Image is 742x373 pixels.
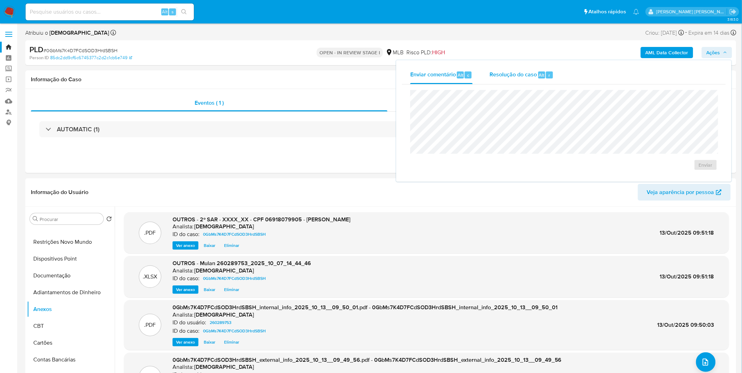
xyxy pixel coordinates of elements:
[194,223,254,230] h6: [DEMOGRAPHIC_DATA]
[660,272,714,281] span: 13/Out/2025 09:51:18
[27,301,115,318] button: Anexos
[633,9,639,15] a: Notificações
[200,274,269,283] a: 0GbMs7K4D7FCdSOD3HrdSBSH
[27,234,115,250] button: Restrições Novo Mundo
[204,242,215,249] span: Baixar
[467,72,469,78] span: c
[221,241,243,250] button: Eliminar
[144,229,156,237] p: .PDF
[57,125,100,133] h3: AUTOMATIC (1)
[50,55,132,61] a: 85dc2dd9cf6c6745377c2d2c1cb6e749
[432,48,445,56] span: HIGH
[40,216,101,222] input: Procurar
[707,47,720,58] span: Ações
[647,184,714,201] span: Veja aparência por pessoa
[702,47,732,58] button: Ações
[27,284,115,301] button: Adiantamentos de Dinheiro
[406,49,445,56] span: Risco PLD:
[173,311,194,318] p: Analista:
[26,7,194,16] input: Pesquise usuários ou casos...
[173,303,558,311] span: 0GbMs7K4D7FCdSOD3HrdSBSH_internal_info_2025_10_13__09_50_01.pdf - 0GbMs7K4D7FCdSOD3HrdSBSH_intern...
[29,44,43,55] b: PLD
[656,8,727,15] p: igor.silva@mercadolivre.com
[106,216,112,224] button: Retornar ao pedido padrão
[173,285,198,294] button: Ver anexo
[200,327,269,335] a: 0GbMs7K4D7FCdSOD3HrdSBSH
[203,274,266,283] span: 0GbMs7K4D7FCdSOD3HrdSBSH
[39,121,722,137] div: AUTOMATIC (1)
[173,259,311,267] span: OUTROS - Mulan 260289753_2025_10_07_14_44_46
[195,99,224,107] span: Eventos ( 1 )
[686,28,687,37] span: -
[221,285,243,294] button: Eliminar
[200,285,219,294] button: Baixar
[458,72,463,78] span: Alt
[210,318,231,327] span: 260289753
[207,318,234,327] a: 260289753
[173,223,194,230] p: Analista:
[173,231,200,238] p: ID do caso:
[173,275,200,282] p: ID do caso:
[490,71,537,79] span: Resolução do caso
[646,28,684,37] div: Criou: [DATE]
[31,76,731,83] h1: Informação do Caso
[638,184,731,201] button: Veja aparência por pessoa
[589,8,626,15] span: Atalhos rápidos
[27,351,115,368] button: Contas Bancárias
[200,230,269,239] a: 0GbMs7K4D7FCdSOD3HrdSBSH
[194,364,254,371] h6: [DEMOGRAPHIC_DATA]
[25,29,109,37] span: Atribuiu o
[173,267,194,274] p: Analista:
[689,29,730,37] span: Expira em 14 dias
[27,250,115,267] button: Dispositivos Point
[176,339,195,346] span: Ver anexo
[203,327,266,335] span: 0GbMs7K4D7FCdSOD3HrdSBSH
[176,242,195,249] span: Ver anexo
[43,47,117,54] span: # 0GbMs7K4D7FCdSOD3HrdSBSH
[173,364,194,371] p: Analista:
[224,339,239,346] span: Eliminar
[200,338,219,346] button: Baixar
[317,48,383,57] p: OPEN - IN REVIEW STAGE I
[194,267,254,274] h6: [DEMOGRAPHIC_DATA]
[173,338,198,346] button: Ver anexo
[173,215,350,223] span: OUTROS - 2º SAR - XXXX_XX - CPF 06918079905 - [PERSON_NAME]
[696,352,716,372] button: upload-file
[221,338,243,346] button: Eliminar
[31,189,88,196] h1: Informação do Usuário
[641,47,693,58] button: AML Data Collector
[33,216,38,222] button: Procurar
[539,72,545,78] span: Alt
[194,311,254,318] h6: [DEMOGRAPHIC_DATA]
[176,286,195,293] span: Ver anexo
[173,319,206,326] p: ID do usuário:
[177,7,191,17] button: search-icon
[224,242,239,249] span: Eliminar
[173,356,562,364] span: 0GbMs7K4D7FCdSOD3HrdSBSH_external_info_2025_10_13__09_49_56.pdf - 0GbMs7K4D7FCdSOD3HrdSBSH_extern...
[729,8,737,15] a: Sair
[144,321,156,329] p: .PDF
[162,8,168,15] span: Alt
[410,71,456,79] span: Enviar comentário
[224,286,239,293] span: Eliminar
[203,230,266,239] span: 0GbMs7K4D7FCdSOD3HrdSBSH
[29,55,49,61] b: Person ID
[200,241,219,250] button: Baixar
[48,29,109,37] b: [DEMOGRAPHIC_DATA]
[173,241,198,250] button: Ver anexo
[657,321,714,329] span: 13/Out/2025 09:50:03
[660,229,714,237] span: 13/Out/2025 09:51:18
[386,49,404,56] div: MLB
[27,267,115,284] button: Documentação
[171,8,174,15] span: s
[143,273,157,281] p: .XLSX
[204,286,215,293] span: Baixar
[27,318,115,334] button: CBT
[646,47,688,58] b: AML Data Collector
[173,327,200,334] p: ID do caso:
[548,72,550,78] span: r
[204,339,215,346] span: Baixar
[27,334,115,351] button: Cartões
